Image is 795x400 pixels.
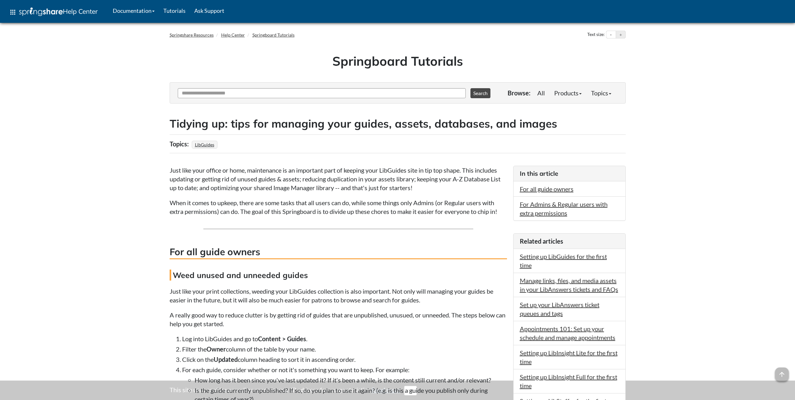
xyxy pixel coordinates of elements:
[533,87,549,99] a: All
[194,140,215,149] a: LibGuides
[520,200,608,217] a: For Admins & Regular users with extra permissions
[9,8,17,16] span: apps
[195,376,507,384] li: How long has it been since you've last updated it? If it's been a while, is the content still cur...
[182,334,507,343] li: Log into LibGuides and go to .
[182,355,507,364] li: Click on the column heading to sort it in ascending order.
[170,116,626,131] h2: Tidying up: tips for managing your guides, assets, databases, and images
[221,32,245,38] a: Help Center
[170,166,507,192] p: Just like your office or home, maintenance is an important part of keeping your LibGuides site in...
[258,335,306,342] strong: Content > Guides
[5,3,102,22] a: apps Help Center
[520,349,618,365] a: Setting up LibInsight Lite for the first time
[182,345,507,353] li: Filter the column of the table by your name.
[775,367,789,381] span: arrow_upward
[108,3,159,18] a: Documentation
[170,287,507,304] p: Just like your print collections, weeding your LibGuides collection is also important. Not only w...
[586,87,616,99] a: Topics
[549,87,586,99] a: Products
[775,368,789,376] a: arrow_upward
[520,237,563,245] span: Related articles
[163,385,632,395] div: This site uses cookies as well as records your IP address for usage statistics.
[252,32,295,38] a: Springboard Tutorials
[170,138,190,150] div: Topics:
[520,301,599,317] a: Set up your LibAnswers ticket queues and tags
[520,253,607,269] a: Setting up LibGuides for the first time
[616,31,625,38] button: Increase text size
[520,185,574,193] a: For all guide owners
[159,3,190,18] a: Tutorials
[520,169,619,178] h3: In this article
[520,325,615,341] a: Appointments 101: Set up your schedule and manage appointments
[170,311,507,328] p: A really good way to reduce clutter is by getting rid of guides that are unpublished, unusued, or...
[214,356,238,363] strong: Updated
[190,3,229,18] a: Ask Support
[508,89,530,97] p: Browse:
[520,373,617,389] a: Setting up LibInsight Full for the first time
[606,31,616,38] button: Decrease text size
[174,52,621,70] h1: Springboard Tutorials
[206,345,226,353] strong: Owner
[520,277,618,293] a: Manage links, files, and media assets in your LibAnswers tickets and FAQs
[170,198,507,216] p: When it comes to upkeep, there are some tasks that all users can do, while some things only Admin...
[19,8,63,16] img: Springshare
[470,88,490,98] button: Search
[63,7,98,15] span: Help Center
[170,270,507,281] h4: Weed unused and unneeded guides
[170,245,507,259] h3: For all guide owners
[586,31,606,39] div: Text size:
[170,32,214,38] a: Springshare Resources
